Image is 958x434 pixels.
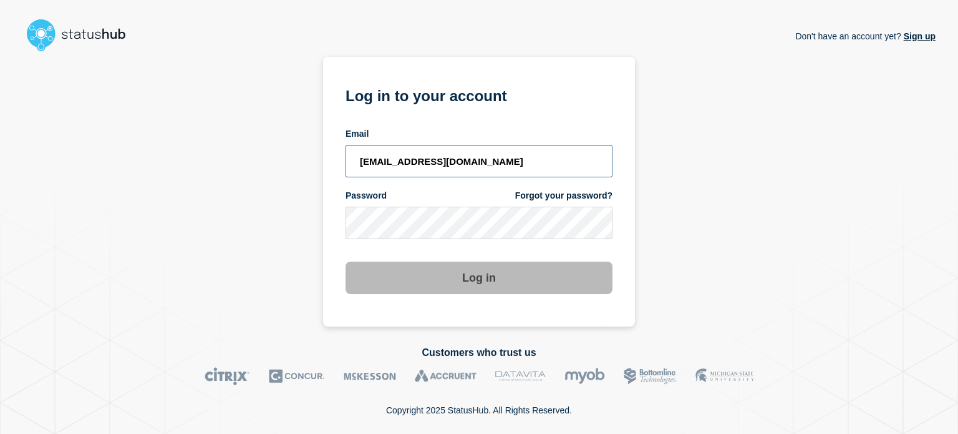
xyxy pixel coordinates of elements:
[386,405,572,415] p: Copyright 2025 StatusHub. All Rights Reserved.
[205,367,250,385] img: Citrix logo
[901,31,936,41] a: Sign up
[624,367,677,385] img: Bottomline logo
[564,367,605,385] img: myob logo
[346,128,369,140] span: Email
[22,15,141,55] img: StatusHub logo
[344,367,396,385] img: McKesson logo
[346,190,387,202] span: Password
[346,262,612,294] button: Log in
[515,190,612,202] a: Forgot your password?
[346,83,612,106] h1: Log in to your account
[415,367,477,385] img: Accruent logo
[346,145,612,177] input: email input
[346,207,612,239] input: password input
[269,367,325,385] img: Concur logo
[22,347,936,358] h2: Customers who trust us
[495,367,546,385] img: DataVita logo
[695,367,753,385] img: MSU logo
[795,21,936,51] p: Don't have an account yet?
